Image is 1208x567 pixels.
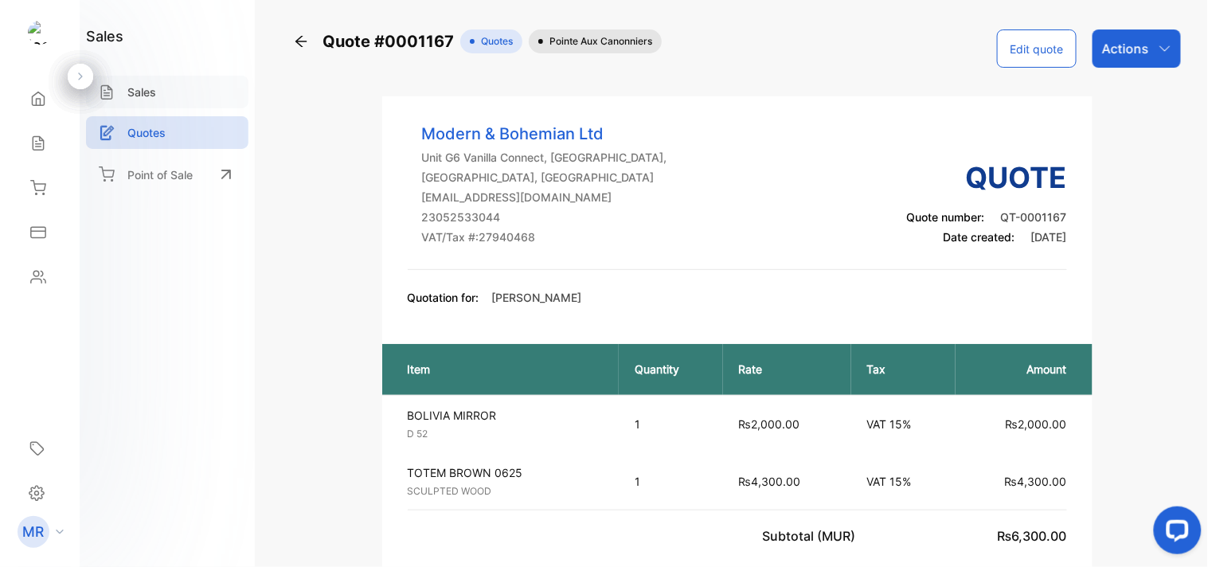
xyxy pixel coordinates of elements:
[28,21,52,45] img: logo
[86,116,248,149] a: Quotes
[86,157,248,192] a: Point of Sale
[867,473,940,490] p: VAT 15%
[543,34,652,49] span: Pointe aux Canonniers
[323,29,460,53] span: Quote #0001167
[1093,29,1181,68] button: Actions
[86,76,248,108] a: Sales
[23,522,45,542] p: MR
[408,289,479,306] p: Quotation for:
[422,122,667,146] p: Modern & Bohemian Ltd
[422,149,667,166] p: Unit G6 Vanilla Connect, [GEOGRAPHIC_DATA],
[1102,39,1149,58] p: Actions
[422,229,667,245] p: VAT/Tax #: 27940468
[998,528,1067,544] span: ₨6,300.00
[408,407,618,424] p: BOLIVIA MIRROR
[635,473,707,490] p: 1
[1001,210,1067,224] span: QT-0001167
[971,361,1067,377] p: Amount
[408,427,618,441] p: D 52
[739,417,800,431] span: ₨2,000.00
[422,169,667,186] p: [GEOGRAPHIC_DATA], [GEOGRAPHIC_DATA]
[763,526,862,545] p: Subtotal (MUR)
[408,361,603,377] p: Item
[739,475,801,488] span: ₨4,300.00
[127,124,166,141] p: Quotes
[1031,230,1067,244] span: [DATE]
[635,361,707,377] p: Quantity
[408,464,618,481] p: TOTEM BROWN 0625
[422,209,667,225] p: 23052533044
[492,289,582,306] p: [PERSON_NAME]
[127,84,156,100] p: Sales
[907,209,1067,225] p: Quote number:
[867,416,940,432] p: VAT 15%
[422,189,667,205] p: [EMAIL_ADDRESS][DOMAIN_NAME]
[475,34,513,49] span: Quotes
[408,484,618,499] p: SCULPTED WOOD
[907,156,1067,199] h3: Quote
[739,361,835,377] p: Rate
[86,25,123,47] h1: sales
[127,166,193,183] p: Point of Sale
[1005,475,1067,488] span: ₨4,300.00
[1006,417,1067,431] span: ₨2,000.00
[997,29,1077,68] button: Edit quote
[1141,500,1208,567] iframe: LiveChat chat widget
[907,229,1067,245] p: Date created:
[635,416,707,432] p: 1
[867,361,940,377] p: Tax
